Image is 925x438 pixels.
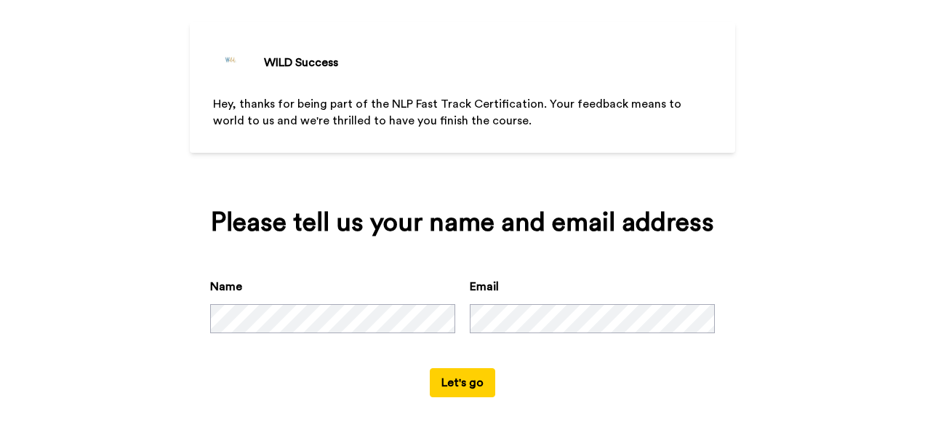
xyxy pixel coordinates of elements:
[213,98,684,127] span: Hey, thanks for being part of the NLP Fast Track Certification. Your feedback means to world to u...
[470,278,499,295] label: Email
[430,368,495,397] button: Let's go
[264,54,338,71] div: WILD Success
[210,208,715,237] div: Please tell us your name and email address
[210,278,242,295] label: Name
